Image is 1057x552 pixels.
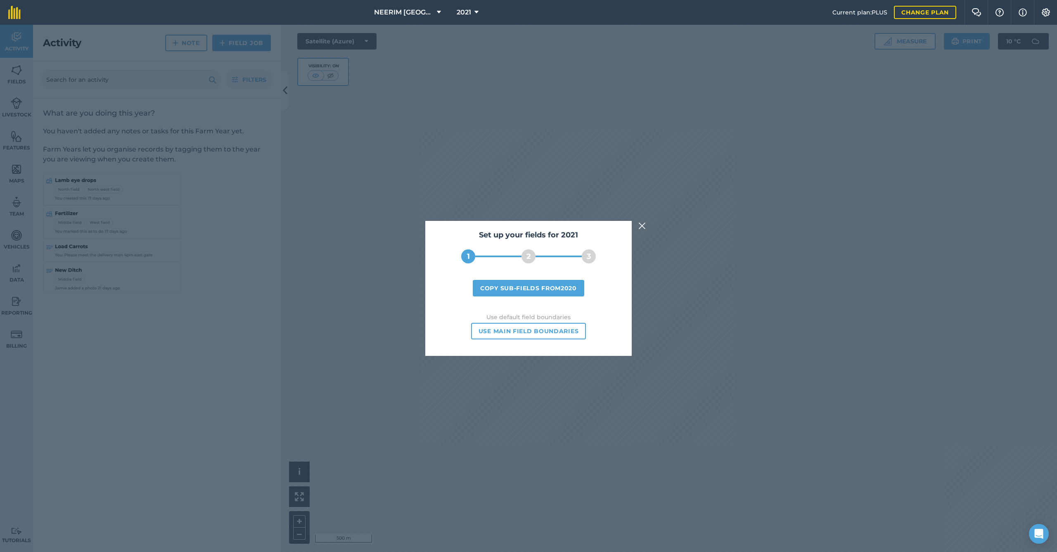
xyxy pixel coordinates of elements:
[972,8,981,17] img: Two speech bubbles overlapping with the left bubble in the forefront
[832,8,887,17] span: Current plan : PLUS
[473,280,584,296] button: Copy sub-fields from2020
[582,249,596,263] div: 3
[471,323,586,339] button: Use main field boundaries
[995,8,1005,17] img: A question mark icon
[1041,8,1051,17] img: A cog icon
[461,249,475,263] div: 1
[434,229,623,241] h2: Set up your fields for 2021
[894,6,956,19] a: Change plan
[521,249,536,263] div: 2
[1029,524,1049,544] div: Open Intercom Messenger
[8,6,21,19] img: fieldmargin Logo
[1019,7,1027,17] img: svg+xml;base64,PHN2ZyB4bWxucz0iaHR0cDovL3d3dy53My5vcmcvMjAwMC9zdmciIHdpZHRoPSIxNyIgaGVpZ2h0PSIxNy...
[457,7,471,17] span: 2021
[374,7,434,17] span: NEERIM [GEOGRAPHIC_DATA]
[638,221,646,231] img: svg+xml;base64,PHN2ZyB4bWxucz0iaHR0cDovL3d3dy53My5vcmcvMjAwMC9zdmciIHdpZHRoPSIyMiIgaGVpZ2h0PSIzMC...
[434,313,623,321] small: Use default field boundaries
